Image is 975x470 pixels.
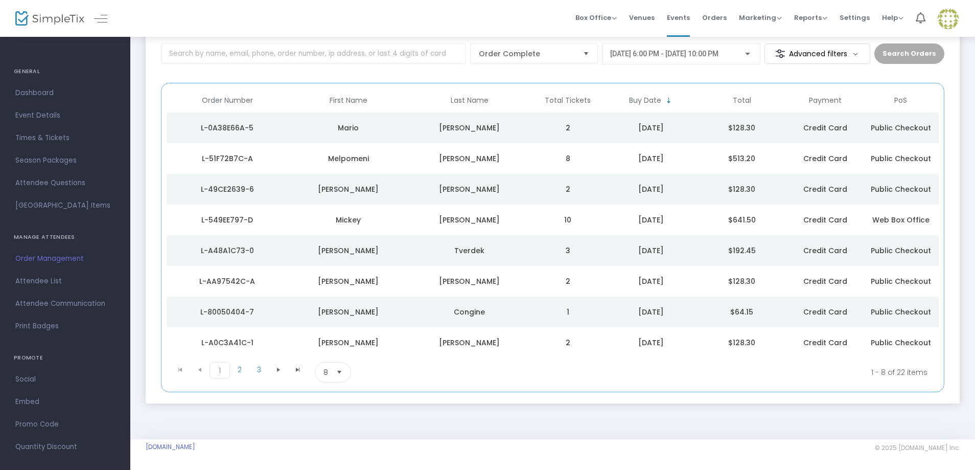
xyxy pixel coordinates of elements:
[146,443,195,451] a: [DOMAIN_NAME]
[608,245,694,256] div: 9/18/2025
[697,174,787,205] td: $128.30
[411,307,527,317] div: Congine
[210,362,230,378] span: Page 1
[530,88,606,113] th: Total Tickets
[169,338,285,348] div: L-A0C3A41C-1
[530,327,606,358] td: 2
[530,143,606,174] td: 8
[608,338,694,348] div: 9/14/2025
[169,153,285,164] div: L-51F72B7C-A
[803,184,847,194] span: Credit Card
[230,362,249,377] span: Page 2
[764,43,870,64] m-button: Advanced filters
[411,123,527,133] div: Mollo
[274,366,283,374] span: Go to the next page
[882,13,903,23] span: Help
[15,395,115,409] span: Embed
[15,154,115,167] span: Season Packages
[411,153,527,164] div: Pappas
[739,13,782,23] span: Marketing
[15,297,115,310] span: Attendee Communication
[169,123,285,133] div: L-0A38E66A-5
[608,184,694,194] div: 9/18/2025
[290,123,406,133] div: Mario
[803,307,847,317] span: Credit Card
[871,153,931,164] span: Public Checkout
[15,418,115,431] span: Promo Code
[330,96,367,105] span: First Name
[803,153,847,164] span: Credit Card
[411,184,527,194] div: Lesnicki
[15,275,115,288] span: Attendee List
[697,113,787,143] td: $128.30
[451,96,489,105] span: Last Name
[530,174,606,205] td: 2
[269,362,288,377] span: Go to the next page
[161,43,466,64] input: Search by name, email, phone, order number, ip address, or last 4 digits of card
[871,307,931,317] span: Public Checkout
[479,49,575,59] span: Order Complete
[629,5,655,31] span: Venues
[803,215,847,225] span: Credit Card
[610,50,718,58] span: [DATE] 6:00 PM - [DATE] 10:00 PM
[530,113,606,143] td: 2
[894,96,907,105] span: PoS
[665,97,673,105] span: Sortable
[169,184,285,194] div: L-49CE2639-6
[871,338,931,348] span: Public Checkout
[288,362,308,377] span: Go to the last page
[809,96,842,105] span: Payment
[452,362,927,383] kendo-pager-info: 1 - 8 of 22 items
[290,153,406,164] div: Melpomeni
[608,276,694,286] div: 9/16/2025
[411,215,527,225] div: Skibinski
[14,227,117,248] h4: MANAGE ATTENDEES
[608,153,694,164] div: 9/19/2025
[697,327,787,358] td: $128.30
[871,123,931,133] span: Public Checkout
[249,362,269,377] span: Page 3
[608,123,694,133] div: 9/19/2025
[872,215,930,225] span: Web Box Office
[697,297,787,327] td: $64.15
[667,5,690,31] span: Events
[15,131,115,145] span: Times & Tickets
[167,88,939,358] div: Data table
[411,276,527,286] div: Miller
[169,215,285,225] div: L-549EE797-D
[169,307,285,317] div: L-80050404-7
[629,96,661,105] span: Buy Date
[290,307,406,317] div: Tina
[169,245,285,256] div: L-A48A1C73-0
[530,297,606,327] td: 1
[15,373,115,386] span: Social
[290,338,406,348] div: Katie
[733,96,751,105] span: Total
[323,367,328,377] span: 8
[411,245,527,256] div: Tverdek
[579,44,593,63] button: Select
[871,276,931,286] span: Public Checkout
[803,276,847,286] span: Credit Card
[294,366,302,374] span: Go to the last page
[290,215,406,225] div: Mickey
[14,348,117,368] h4: PROMOTE
[15,176,115,190] span: Attendee Questions
[411,338,527,348] div: Strandquist
[14,61,117,82] h4: GENERAL
[530,235,606,266] td: 3
[871,245,931,256] span: Public Checkout
[803,338,847,348] span: Credit Card
[290,245,406,256] div: Michael
[15,440,115,454] span: Quantity Discount
[875,444,960,452] span: © 2025 [DOMAIN_NAME] Inc.
[530,266,606,297] td: 2
[840,5,870,31] span: Settings
[290,184,406,194] div: Anna
[15,109,115,122] span: Event Details
[871,184,931,194] span: Public Checkout
[530,205,606,235] td: 10
[803,245,847,256] span: Credit Card
[169,276,285,286] div: L-AA97542C-A
[290,276,406,286] div: Marilyn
